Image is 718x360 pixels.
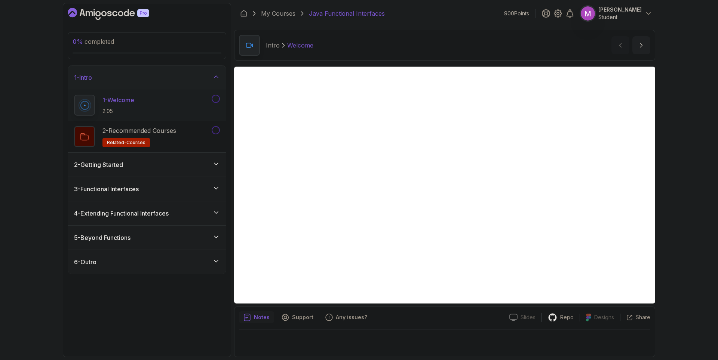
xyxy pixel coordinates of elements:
[521,314,536,321] p: Slides
[68,226,226,250] button: 5-Beyond Functions
[598,6,642,13] p: [PERSON_NAME]
[73,38,114,45] span: completed
[102,107,134,115] p: 2:05
[68,8,166,20] a: Dashboard
[68,250,226,274] button: 6-Outro
[336,314,367,321] p: Any issues?
[620,314,650,321] button: Share
[636,314,650,321] p: Share
[542,313,580,322] a: Repo
[74,126,220,147] button: 2-Recommended Coursesrelated-courses
[240,10,248,17] a: Dashboard
[254,314,270,321] p: Notes
[102,95,134,104] p: 1 - Welcome
[560,314,574,321] p: Repo
[68,65,226,89] button: 1-Intro
[74,257,96,266] h3: 6 - Outro
[74,184,139,193] h3: 3 - Functional Interfaces
[598,13,642,21] p: Student
[504,10,529,17] p: 900 Points
[632,36,650,54] button: next content
[74,73,92,82] h3: 1 - Intro
[68,153,226,177] button: 2-Getting Started
[580,6,652,21] button: user profile image[PERSON_NAME]Student
[309,9,385,18] p: Java Functional Interfaces
[321,311,372,323] button: Feedback button
[74,160,123,169] h3: 2 - Getting Started
[287,41,313,50] p: Welcome
[107,140,145,146] span: related-courses
[277,311,318,323] button: Support button
[68,201,226,225] button: 4-Extending Functional Interfaces
[74,209,169,218] h3: 4 - Extending Functional Interfaces
[266,41,280,50] p: Intro
[594,314,614,321] p: Designs
[74,233,131,242] h3: 5 - Beyond Functions
[581,6,595,21] img: user profile image
[261,9,295,18] a: My Courses
[68,177,226,201] button: 3-Functional Interfaces
[74,95,220,116] button: 1-Welcome2:05
[292,314,313,321] p: Support
[102,126,176,135] p: 2 - Recommended Courses
[234,67,655,303] iframe: 1 - Hi
[239,311,274,323] button: notes button
[73,38,83,45] span: 0 %
[611,36,629,54] button: previous content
